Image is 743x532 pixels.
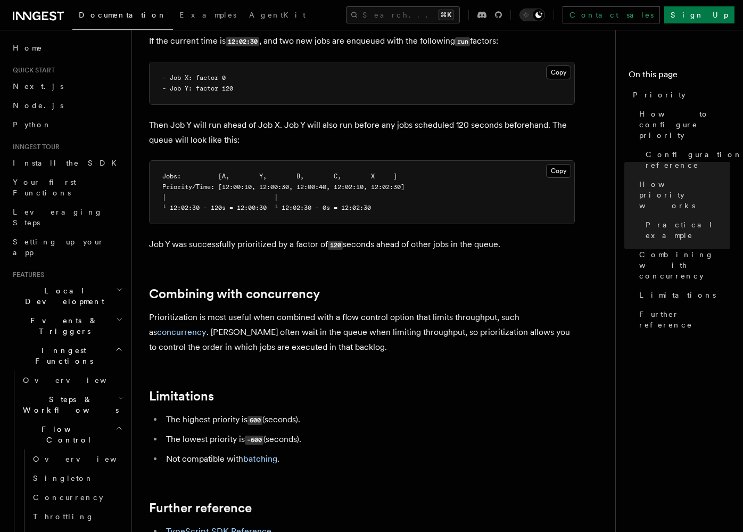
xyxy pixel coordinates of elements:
span: Events & Triggers [9,315,116,337]
a: Concurrency [29,488,125,507]
code: 120 [328,241,343,250]
span: Features [9,271,44,279]
p: Prioritization is most useful when combined with a flow control option that limits throughput, su... [149,310,575,355]
span: Setting up your app [13,238,104,257]
span: Concurrency [33,493,103,502]
button: Steps & Workflows [19,390,125,420]
button: Inngest Functions [9,341,125,371]
p: Job Y was successfully prioritized by a factor of seconds ahead of other jobs in the queue. [149,237,575,252]
a: Leveraging Steps [9,202,125,232]
a: Setting up your app [9,232,125,262]
a: AgentKit [243,3,312,29]
a: Further reference [149,501,252,515]
kbd: ⌘K [439,10,453,20]
a: Configuration reference [641,145,730,175]
a: batching [243,454,277,464]
span: Overview [33,455,143,463]
span: Steps & Workflows [19,394,119,415]
span: │ │ [162,193,278,201]
span: - Job X: factor 0 [162,74,226,81]
span: Inngest Functions [9,345,115,366]
code: 12:02:30 [226,37,259,46]
a: Sign Up [664,6,734,23]
a: Examples [173,3,243,29]
button: Local Development [9,281,125,311]
p: If the current time is , and two new jobs are enqueued with the following factors: [149,34,575,49]
li: The highest priority is (seconds). [163,412,575,428]
button: Copy [546,66,571,79]
span: Singleton [33,474,94,482]
a: How priority works [635,175,730,215]
h4: On this page [629,68,730,85]
span: Configuration reference [646,149,742,170]
span: Practical example [646,219,730,241]
span: Quick start [9,66,55,75]
a: Home [9,38,125,58]
a: Next.js [9,77,125,96]
span: Leveraging Steps [13,208,103,227]
a: Practical example [641,215,730,245]
a: Singleton [29,469,125,488]
a: Combining with concurrency [635,245,730,285]
a: Throttling [29,507,125,526]
span: Python [13,120,52,129]
span: Examples [179,11,236,19]
span: Your first Functions [13,178,76,197]
code: 600 [247,416,262,425]
a: Contact sales [563,6,660,23]
a: Install the SDK [9,153,125,173]
span: Local Development [9,285,116,307]
button: Events & Triggers [9,311,125,341]
span: Home [13,43,43,53]
a: Overview [29,449,125,469]
span: How to configure priority [639,109,730,141]
a: How to configure priority [635,104,730,145]
span: Inngest tour [9,143,60,151]
a: Limitations [635,285,730,305]
code: run [455,37,470,46]
span: Priority [633,89,686,100]
span: └ 12:02:30 - 120s = 12:00:30 └ 12:02:30 - 0s = 12:02:30 [162,204,371,211]
span: Next.js [13,82,63,91]
span: Install the SDK [13,159,123,167]
button: Copy [546,164,571,178]
p: Then Job Y will run ahead of Job X. Job Y will also run before any jobs scheduled 120 seconds bef... [149,118,575,148]
a: Combining with concurrency [149,287,320,301]
span: Jobs: [A, Y, B, C, X ] [162,173,397,180]
span: Priority/Time: [12:00:10, 12:00:30, 12:00:40, 12:02:10, 12:02:30] [162,183,404,191]
a: Overview [19,371,125,390]
button: Toggle dark mode [519,9,545,21]
span: AgentKit [249,11,306,19]
button: Flow Control [19,420,125,449]
span: How priority works [639,179,730,211]
span: Overview [23,376,133,384]
a: Your first Functions [9,173,125,202]
span: Limitations [639,290,716,300]
li: Not compatible with . [163,452,575,466]
li: The lowest priority is (seconds). [163,432,575,447]
code: -600 [245,436,263,445]
a: Priority [629,85,730,104]
a: Documentation [72,3,173,30]
span: Documentation [79,11,167,19]
a: concurrency [157,327,207,337]
span: Node.js [13,101,63,110]
a: Further reference [635,305,730,334]
button: Search...⌘K [346,6,460,23]
a: Node.js [9,96,125,115]
a: Limitations [149,389,214,404]
span: Flow Control [19,424,115,445]
span: Combining with concurrency [639,249,730,281]
span: Further reference [639,309,730,330]
span: - Job Y: factor 120 [162,85,233,92]
a: Python [9,115,125,134]
span: Throttling [33,512,94,521]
